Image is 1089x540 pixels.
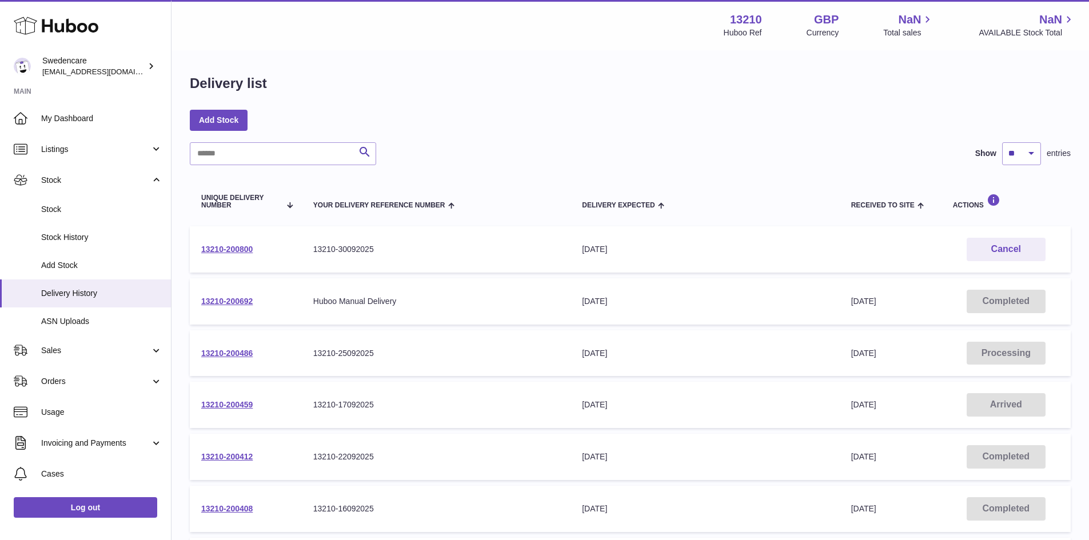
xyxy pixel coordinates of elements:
[201,245,253,254] a: 13210-200800
[41,288,162,299] span: Delivery History
[41,438,150,449] span: Invoicing and Payments
[851,349,876,358] span: [DATE]
[1047,148,1071,159] span: entries
[41,407,162,418] span: Usage
[313,451,559,462] div: 13210-22092025
[898,12,921,27] span: NaN
[582,244,828,255] div: [DATE]
[201,194,280,209] span: Unique Delivery Number
[41,345,150,356] span: Sales
[313,296,559,307] div: Huboo Manual Delivery
[1039,12,1062,27] span: NaN
[41,144,150,155] span: Listings
[975,148,996,159] label: Show
[582,202,655,209] span: Delivery Expected
[582,296,828,307] div: [DATE]
[41,232,162,243] span: Stock History
[190,74,267,93] h1: Delivery list
[851,297,876,306] span: [DATE]
[201,400,253,409] a: 13210-200459
[582,348,828,359] div: [DATE]
[313,244,559,255] div: 13210-30092025
[582,451,828,462] div: [DATE]
[313,202,445,209] span: Your Delivery Reference Number
[883,27,934,38] span: Total sales
[979,27,1075,38] span: AVAILABLE Stock Total
[201,452,253,461] a: 13210-200412
[42,67,168,76] span: [EMAIL_ADDRESS][DOMAIN_NAME]
[851,504,876,513] span: [DATE]
[883,12,934,38] a: NaN Total sales
[851,452,876,461] span: [DATE]
[851,202,915,209] span: Received to Site
[41,204,162,215] span: Stock
[730,12,762,27] strong: 13210
[814,12,839,27] strong: GBP
[201,504,253,513] a: 13210-200408
[190,110,248,130] a: Add Stock
[967,238,1046,261] button: Cancel
[313,348,559,359] div: 13210-25092025
[14,497,157,518] a: Log out
[41,376,150,387] span: Orders
[42,55,145,77] div: Swedencare
[201,349,253,358] a: 13210-200486
[582,399,828,410] div: [DATE]
[41,175,150,186] span: Stock
[41,113,162,124] span: My Dashboard
[41,260,162,271] span: Add Stock
[41,469,162,479] span: Cases
[851,400,876,409] span: [DATE]
[582,503,828,514] div: [DATE]
[201,297,253,306] a: 13210-200692
[807,27,839,38] div: Currency
[953,194,1059,209] div: Actions
[979,12,1075,38] a: NaN AVAILABLE Stock Total
[724,27,762,38] div: Huboo Ref
[14,58,31,75] img: internalAdmin-13210@internal.huboo.com
[41,316,162,327] span: ASN Uploads
[313,503,559,514] div: 13210-16092025
[313,399,559,410] div: 13210-17092025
